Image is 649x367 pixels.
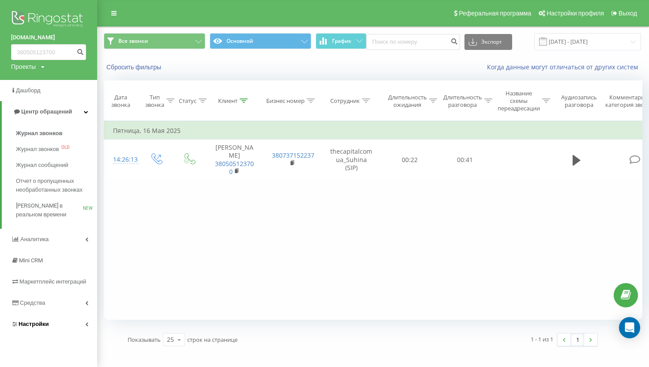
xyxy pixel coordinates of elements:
div: 14:26:13 [113,151,131,168]
button: Основной [210,33,311,49]
a: Когда данные могут отличаться от других систем [487,63,642,71]
a: Центр обращений [2,101,97,122]
span: Центр обращений [21,108,72,115]
div: Название схемы переадресации [498,90,540,112]
img: Ringostat logo [11,9,86,31]
button: Все звонки [104,33,205,49]
a: 380505123700 [215,159,254,176]
span: Журнал сообщений [16,161,68,170]
span: Mini CRM [19,257,43,264]
span: Журнал звонков [16,145,59,154]
div: Длительность ожидания [388,94,427,109]
a: Журнал звонковOLD [16,141,97,157]
input: Поиск по номеру [11,44,86,60]
div: Дата звонка [104,94,137,109]
span: Показывать [128,336,161,344]
div: Длительность разговора [443,94,482,109]
span: Все звонки [118,38,148,45]
button: Сбросить фильтры [104,63,166,71]
a: 380737152237 [272,151,314,159]
div: Сотрудник [330,97,360,105]
button: График [316,33,366,49]
a: Журнал сообщений [16,157,97,173]
a: 1 [571,333,584,346]
span: Маркетплейс интеграций [19,278,86,285]
span: Аналитика [20,236,49,242]
div: Аудиозапись разговора [558,94,600,109]
div: 25 [167,335,174,344]
td: thecapitalcomua_Suhina (SIP) [321,140,382,180]
div: Тип звонка [145,94,164,109]
a: Отчет о пропущенных необработанных звонках [16,173,97,198]
span: [PERSON_NAME] в реальном времени [16,201,83,219]
button: Экспорт [464,34,512,50]
span: строк на странице [187,336,238,344]
span: График [332,38,351,44]
div: Проекты [11,62,36,71]
td: [PERSON_NAME] [206,140,263,180]
span: Средства [20,299,45,306]
span: Реферальная программа [459,10,531,17]
td: 00:22 [382,140,438,180]
a: [PERSON_NAME] в реальном времениNEW [16,198,97,223]
span: Настройки профиля [547,10,604,17]
td: 00:41 [438,140,493,180]
span: Дашборд [16,87,41,94]
span: Настройки [19,321,49,327]
span: Отчет о пропущенных необработанных звонках [16,177,93,194]
a: Журнал звонков [16,125,97,141]
div: Статус [179,97,196,105]
div: 1 - 1 из 1 [531,335,553,344]
input: Поиск по номеру [366,34,460,50]
span: Выход [619,10,637,17]
span: Журнал звонков [16,129,62,138]
div: Open Intercom Messenger [619,317,640,338]
div: Клиент [218,97,238,105]
a: [DOMAIN_NAME] [11,33,86,42]
div: Бизнес номер [266,97,305,105]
